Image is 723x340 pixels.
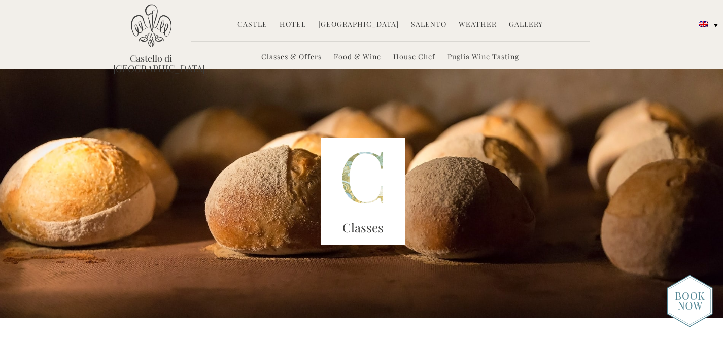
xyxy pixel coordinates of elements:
a: Castle [237,19,267,31]
a: Gallery [509,19,543,31]
a: Salento [411,19,446,31]
img: Castello di Ugento [131,4,171,47]
a: Weather [459,19,497,31]
a: Classes & Offers [261,52,322,63]
img: castle-letter.png [321,138,405,245]
a: Castello di [GEOGRAPHIC_DATA] [113,53,189,74]
a: House Chef [393,52,435,63]
a: Hotel [280,19,306,31]
img: new-booknow.png [667,275,713,327]
a: Puglia Wine Tasting [447,52,519,63]
a: Food & Wine [334,52,381,63]
img: English [699,21,708,27]
a: [GEOGRAPHIC_DATA] [318,19,399,31]
h3: Classes [321,219,405,237]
